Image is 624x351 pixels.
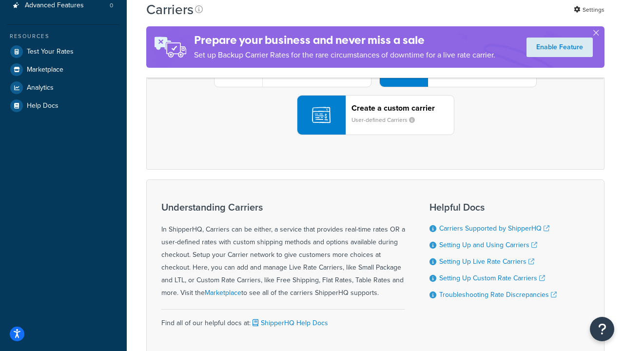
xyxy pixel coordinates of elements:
a: Enable Feature [526,38,593,57]
span: Advanced Features [25,1,84,10]
span: Help Docs [27,102,58,110]
a: ShipperHQ Help Docs [251,318,328,328]
img: icon-carrier-custom-c93b8a24.svg [312,106,331,124]
a: Analytics [7,79,119,97]
button: Create a custom carrierUser-defined Carriers [297,95,454,135]
a: Carriers Supported by ShipperHQ [439,223,549,234]
h4: Prepare your business and never miss a sale [194,32,495,48]
header: Create a custom carrier [351,103,454,113]
small: User-defined Carriers [351,116,423,124]
h3: Understanding Carriers [161,202,405,213]
a: Settings [574,3,604,17]
div: In ShipperHQ, Carriers can be either, a service that provides real-time rates OR a user-defined r... [161,202,405,299]
a: Setting Up Custom Rate Carriers [439,273,545,283]
button: Open Resource Center [590,317,614,341]
p: Set up Backup Carrier Rates for the rare circumstances of downtime for a live rate carrier. [194,48,495,62]
span: Marketplace [27,66,63,74]
a: Test Your Rates [7,43,119,60]
a: Troubleshooting Rate Discrepancies [439,290,557,300]
span: 0 [110,1,113,10]
a: Marketplace [7,61,119,78]
div: Find all of our helpful docs at: [161,309,405,330]
img: ad-rules-rateshop-fe6ec290ccb7230408bd80ed9643f0289d75e0ffd9eb532fc0e269fcd187b520.png [146,26,194,68]
span: Analytics [27,84,54,92]
div: Resources [7,32,119,40]
a: Help Docs [7,97,119,115]
a: Setting Up Live Rate Carriers [439,256,534,267]
h3: Helpful Docs [429,202,557,213]
a: Marketplace [205,288,241,298]
span: Test Your Rates [27,48,74,56]
a: Setting Up and Using Carriers [439,240,537,250]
